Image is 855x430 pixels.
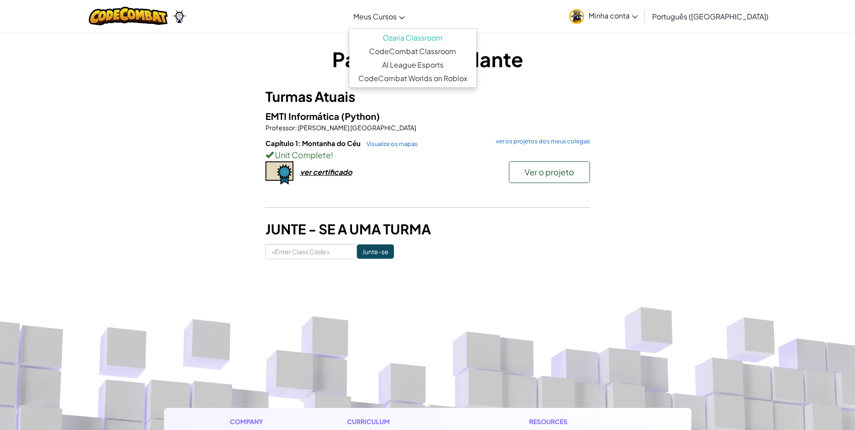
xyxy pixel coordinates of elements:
h3: Turmas Atuais [265,87,590,107]
a: Visualize os mapas [362,140,418,147]
button: Ver o projeto [509,161,590,183]
img: certificate-icon.png [265,161,293,185]
span: Capítulo 1: Montanha do Céu [265,139,362,147]
span: Minha conta [589,11,638,20]
span: Unit Complete [274,150,331,160]
span: (Python) [341,110,380,122]
input: <Enter Class Code> [265,244,357,259]
span: Ver o projeto [525,167,574,177]
input: Junte-se [357,244,394,259]
a: Português ([GEOGRAPHIC_DATA]) [648,4,773,28]
h1: Painel do Estudante [265,45,590,73]
a: Ozaria Classroom [349,31,476,45]
span: ! [331,150,333,160]
a: CodeCombat Worlds on Roblox [349,72,476,85]
span: Professor [265,124,295,132]
a: CodeCombat Classroom [349,45,476,58]
h1: Curriculum [347,417,456,426]
h3: JUNTE - SE A UMA TURMA [265,219,590,239]
a: Meus Cursos [349,4,409,28]
span: EMTI Informática [265,110,341,122]
div: ver certificado [300,167,352,177]
a: ver certificado [265,167,352,177]
span: : [295,124,297,132]
a: AI League Esports [349,58,476,72]
a: Minha conta [565,2,642,30]
h1: Resources [529,417,625,426]
img: avatar [569,9,584,24]
img: Ozaria [172,9,187,23]
img: CodeCombat logo [89,7,168,25]
span: Meus Cursos [353,12,397,21]
a: ver os projetos dos meus colegas [491,138,590,144]
h1: Company [230,417,274,426]
span: Português ([GEOGRAPHIC_DATA]) [652,12,768,21]
span: [PERSON_NAME] [GEOGRAPHIC_DATA] [297,124,416,132]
